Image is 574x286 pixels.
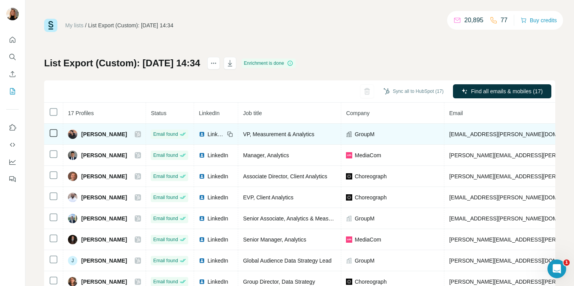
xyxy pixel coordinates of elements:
span: LinkedIn [207,194,228,201]
span: [PERSON_NAME] [81,236,127,243]
img: Avatar [68,172,77,181]
span: Associate Director, Client Analytics [243,173,327,179]
button: Feedback [6,172,19,186]
div: Enrichment is done [242,59,296,68]
span: LinkedIn [199,110,219,116]
span: Email found [153,194,178,201]
span: Email found [153,131,178,138]
span: Global Audience Data Strategy Lead [243,258,332,264]
span: Email found [153,257,178,264]
img: LinkedIn logo [199,131,205,137]
span: LinkedIn [207,257,228,265]
span: Status [151,110,166,116]
button: Search [6,50,19,64]
img: company-logo [346,152,352,158]
button: Use Surfe on LinkedIn [6,121,19,135]
div: J [68,256,77,265]
span: LinkedIn [207,236,228,243]
img: Avatar [68,130,77,139]
span: Senior Manager, Analytics [243,236,306,243]
span: GroupM [355,215,374,222]
span: [PERSON_NAME] [81,278,127,286]
span: VP, Measurement & Analytics [243,131,314,137]
button: Quick start [6,33,19,47]
img: LinkedIn logo [199,173,205,179]
iframe: Intercom live chat [547,259,566,278]
h1: List Export (Custom): [DATE] 14:34 [44,57,200,69]
span: LinkedIn [207,278,228,286]
a: My lists [65,22,84,28]
img: Avatar [6,8,19,20]
img: company-logo [346,236,352,243]
span: Find all emails & mobiles (17) [471,87,543,95]
span: GroupM [355,130,374,138]
span: MediaCom [355,151,381,159]
span: Email [449,110,463,116]
span: Senior Associate, Analytics & Measurement [243,215,348,222]
img: Avatar [68,151,77,160]
button: Find all emails & mobiles (17) [453,84,551,98]
button: Dashboard [6,155,19,169]
img: LinkedIn logo [199,215,205,222]
span: [PERSON_NAME] [81,172,127,180]
img: company-logo [346,279,352,285]
span: 17 Profiles [68,110,94,116]
img: LinkedIn logo [199,236,205,243]
span: Job title [243,110,262,116]
p: 77 [501,16,508,25]
button: Enrich CSV [6,67,19,81]
div: List Export (Custom): [DATE] 14:34 [88,21,173,29]
span: 1 [563,259,570,266]
img: Avatar [68,214,77,223]
span: Email found [153,152,178,159]
span: [PERSON_NAME] [81,130,127,138]
p: 20,895 [464,16,483,25]
img: company-logo [346,173,352,179]
img: company-logo [346,194,352,201]
span: GroupM [355,257,374,265]
span: Email found [153,173,178,180]
button: Sync all to HubSpot (17) [378,85,449,97]
span: Manager, Analytics [243,152,289,158]
button: actions [207,57,220,69]
img: LinkedIn logo [199,152,205,158]
img: Surfe Logo [44,19,57,32]
span: Company [346,110,369,116]
span: [PERSON_NAME] [81,257,127,265]
button: Buy credits [521,15,557,26]
span: Email found [153,236,178,243]
img: Avatar [68,193,77,202]
span: [PERSON_NAME] [81,194,127,201]
button: My lists [6,84,19,98]
span: Group Director, Data Strategy [243,279,315,285]
img: LinkedIn logo [199,258,205,264]
span: Choreograph [355,172,387,180]
button: Use Surfe API [6,138,19,152]
span: LinkedIn [207,215,228,222]
span: [PERSON_NAME] [81,215,127,222]
span: LinkedIn [207,130,225,138]
img: LinkedIn logo [199,279,205,285]
span: MediaCom [355,236,381,243]
li: / [85,21,87,29]
span: EVP, Client Analytics [243,194,293,201]
span: Email found [153,215,178,222]
span: Email found [153,278,178,285]
span: Choreograph [355,194,387,201]
span: LinkedIn [207,172,228,180]
img: Avatar [68,235,77,244]
span: Choreograph [355,278,387,286]
span: LinkedIn [207,151,228,159]
span: [PERSON_NAME] [81,151,127,159]
img: LinkedIn logo [199,194,205,201]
